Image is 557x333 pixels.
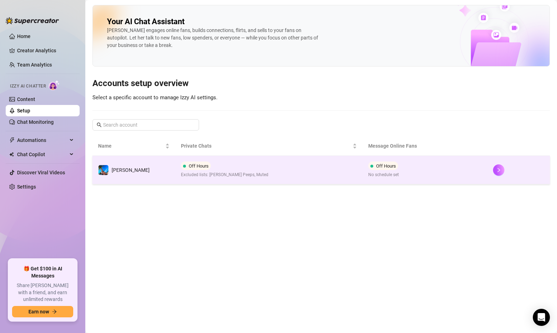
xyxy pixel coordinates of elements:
span: Excluded lists: [PERSON_NAME] Peeps, Muted [181,171,268,178]
th: Name [92,136,175,156]
span: thunderbolt [9,137,15,143]
a: Creator Analytics [17,45,74,56]
span: Private Chats [181,142,351,150]
span: Name [98,142,164,150]
span: Earn now [28,309,49,314]
h3: Accounts setup overview [92,78,550,89]
span: Izzy AI Chatter [10,83,46,90]
a: Team Analytics [17,62,52,68]
span: Select a specific account to manage Izzy AI settings. [92,94,218,101]
span: No schedule set [368,171,401,178]
a: Discover Viral Videos [17,170,65,175]
span: Share [PERSON_NAME] with a friend, and earn unlimited rewards [12,282,73,303]
img: Chat Copilot [9,152,14,157]
span: Automations [17,134,68,146]
a: Settings [17,184,36,190]
span: [PERSON_NAME] [112,167,150,173]
img: logo-BBDzfeDw.svg [6,17,59,24]
span: 🎁 Get $100 in AI Messages [12,265,73,279]
th: Message Online Fans [363,136,487,156]
input: Search account [103,121,189,129]
button: right [493,164,504,176]
th: Private Chats [175,136,363,156]
a: Content [17,96,35,102]
img: Ryan [98,165,108,175]
a: Setup [17,108,30,113]
span: arrow-right [52,309,57,314]
button: Earn nowarrow-right [12,306,73,317]
span: Off Hours [376,163,396,169]
img: AI Chatter [49,80,60,90]
span: Chat Copilot [17,149,68,160]
div: [PERSON_NAME] engages online fans, builds connections, flirts, and sells to your fans on autopilo... [107,27,320,49]
span: right [496,168,501,173]
a: Home [17,33,31,39]
div: Open Intercom Messenger [533,309,550,326]
h2: Your AI Chat Assistant [107,17,184,27]
a: Chat Monitoring [17,119,54,125]
span: Off Hours [189,163,209,169]
span: search [97,122,102,127]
